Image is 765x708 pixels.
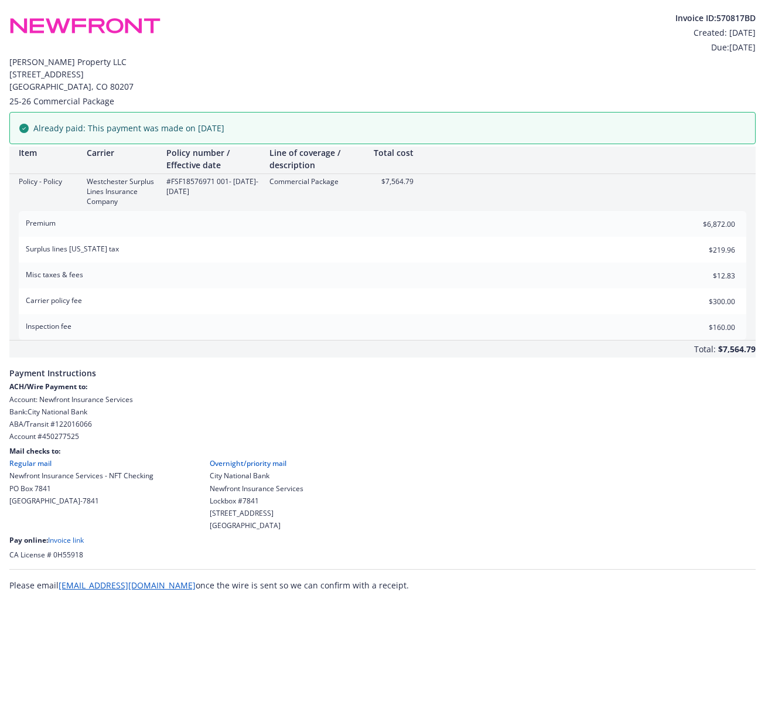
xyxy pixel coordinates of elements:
div: Account: Newfront Insurance Services [9,394,756,404]
div: Mail checks to: [9,446,756,456]
div: Total cost [373,147,414,159]
input: 0.00 [666,292,742,310]
span: [PERSON_NAME] Property LLC [STREET_ADDRESS] [GEOGRAPHIC_DATA] , CO 80207 [9,56,756,93]
input: 0.00 [666,215,742,233]
span: Surplus lines [US_STATE] tax [26,244,119,254]
div: Regular mail [9,458,153,468]
a: Invoice link [48,535,84,545]
div: 25-26 Commercial Package [9,95,756,107]
div: Westchester Surplus Lines Insurance Company [87,176,157,206]
div: Lockbox #7841 [210,496,303,506]
div: Total: [694,343,716,358]
div: City National Bank [210,471,303,481]
span: Pay online: [9,535,48,545]
div: ACH/Wire Payment to: [9,382,756,392]
div: Bank: City National Bank [9,407,756,417]
div: CA License # 0H55918 [9,550,756,560]
div: Account # 450277525 [9,431,756,441]
div: Carrier [87,147,157,159]
div: Item [19,147,77,159]
div: Created: [DATE] [675,26,756,39]
div: #FSF18576971 001 - [DATE]-[DATE] [166,176,260,196]
div: PO Box 7841 [9,484,153,493]
div: Commercial Package [269,176,363,186]
div: Policy number / Effective date [166,147,260,171]
input: 0.00 [666,318,742,336]
a: [EMAIL_ADDRESS][DOMAIN_NAME] [59,580,196,591]
div: Invoice ID: 570817BD [675,12,756,24]
span: Payment Instructions [9,358,756,382]
div: Newfront Insurance Services [210,484,303,493]
div: [GEOGRAPHIC_DATA]-7841 [9,496,153,506]
span: Premium [26,218,56,228]
input: 0.00 [666,267,742,284]
div: [STREET_ADDRESS] [210,508,303,518]
div: [GEOGRAPHIC_DATA] [210,520,303,530]
div: Newfront Insurance Services - NFT Checking [9,471,153,481]
span: Misc taxes & fees [26,270,83,280]
div: ABA/Transit # 122016066 [9,419,756,429]
input: 0.00 [666,241,742,258]
div: Policy - Policy [19,176,77,186]
div: Please email once the wire is sent so we can confirm with a receipt. [9,579,756,591]
div: $7,564.79 [718,341,756,358]
div: Due: [DATE] [675,41,756,53]
span: Already paid: This payment was made on [DATE] [33,122,224,134]
span: Carrier policy fee [26,295,82,305]
span: Inspection fee [26,321,71,331]
div: Overnight/priority mail [210,458,303,468]
div: Line of coverage / description [269,147,363,171]
div: $7,564.79 [373,176,414,186]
